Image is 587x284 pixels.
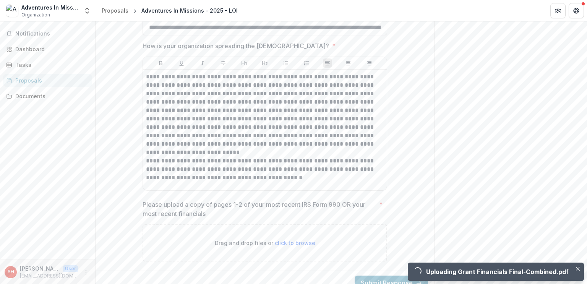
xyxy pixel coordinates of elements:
p: User [63,265,78,272]
div: Uploading Grant Financials Final-Combined.pdf [426,267,569,276]
button: Italicize [198,58,207,68]
span: Organization [21,11,50,18]
button: Close [573,264,582,273]
div: Notifications-bottom-right [405,260,587,284]
button: Heading 1 [240,58,249,68]
div: Sarah Horvath [8,269,14,274]
button: Open entity switcher [82,3,92,18]
button: Align Center [344,58,353,68]
button: Bold [156,58,165,68]
a: Proposals [99,5,131,16]
button: Strike [219,58,228,68]
button: Get Help [569,3,584,18]
div: Documents [15,92,86,100]
p: How is your organization spreading the [DEMOGRAPHIC_DATA]? [143,41,329,50]
img: Adventures In Missions [6,5,18,17]
span: click to browse [275,240,315,246]
div: Dashboard [15,45,86,53]
button: Ordered List [302,58,311,68]
a: Dashboard [3,43,92,55]
div: Proposals [102,6,128,15]
button: More [81,268,91,277]
div: Proposals [15,76,86,84]
div: Adventures In Missions - 2025 - LOI [141,6,238,15]
div: Tasks [15,61,86,69]
button: Notifications [3,28,92,40]
button: Partners [550,3,566,18]
nav: breadcrumb [99,5,241,16]
button: Bullet List [281,58,290,68]
a: Proposals [3,74,92,87]
button: Underline [177,58,186,68]
p: [EMAIL_ADDRESS][DOMAIN_NAME] [20,273,78,279]
a: Tasks [3,58,92,71]
span: Notifications [15,31,89,37]
button: Align Left [323,58,332,68]
a: Documents [3,90,92,102]
div: Adventures In Missions [21,3,79,11]
p: Please upload a copy of pages 1-2 of your most recent IRS Form 990 OR your most recent financials [143,200,376,218]
button: Heading 2 [260,58,269,68]
p: [PERSON_NAME] [20,265,60,273]
p: Drag and drop files or [215,239,315,247]
button: Align Right [365,58,374,68]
